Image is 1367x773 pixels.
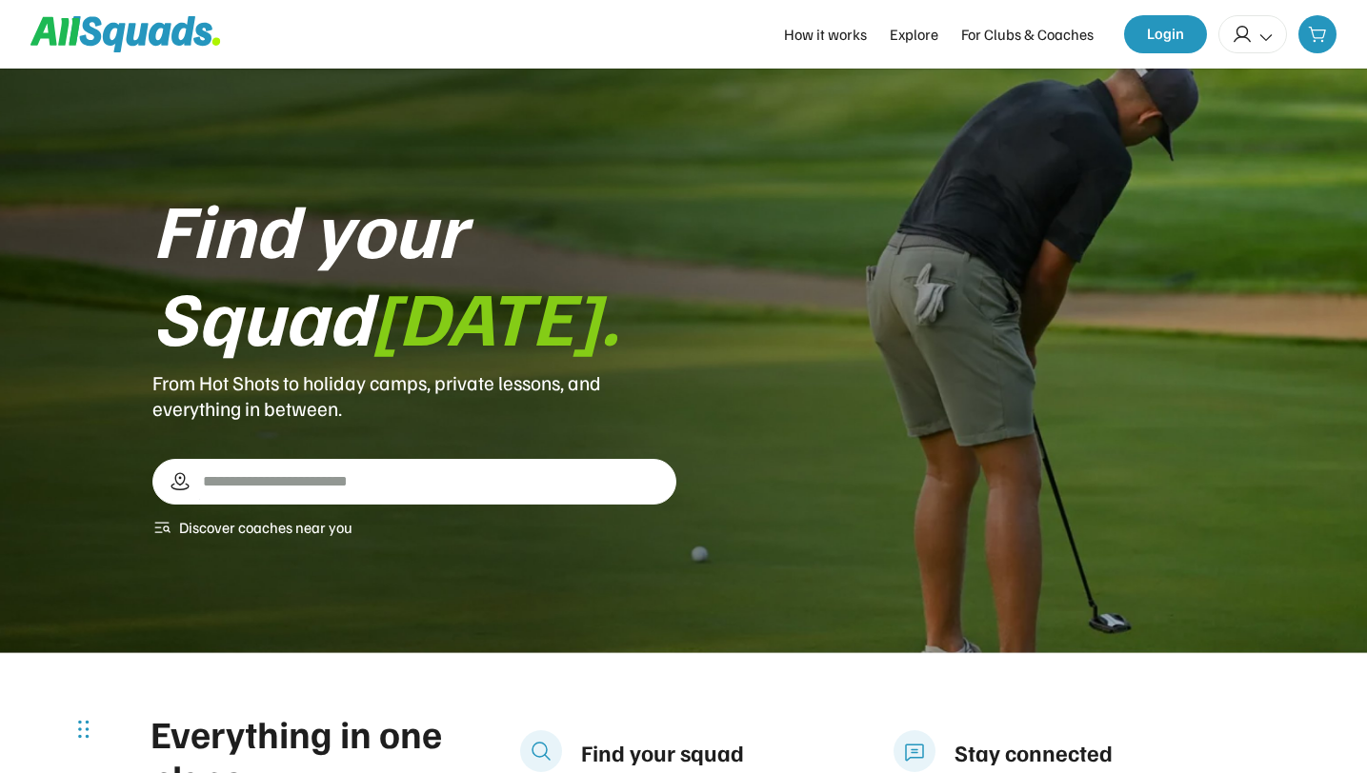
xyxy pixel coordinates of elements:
div: Find your squad [581,738,825,766]
div: Find your Squad [152,184,676,359]
div: How it works [784,23,867,46]
font: [DATE]. [372,268,619,363]
div: Explore [890,23,938,46]
div: Discover coaches near you [179,516,352,539]
button: Login [1124,15,1207,53]
div: Stay connected [955,738,1198,766]
div: For Clubs & Coaches [961,23,1094,46]
div: From Hot Shots to holiday camps, private lessons, and everything in between. [152,370,676,421]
